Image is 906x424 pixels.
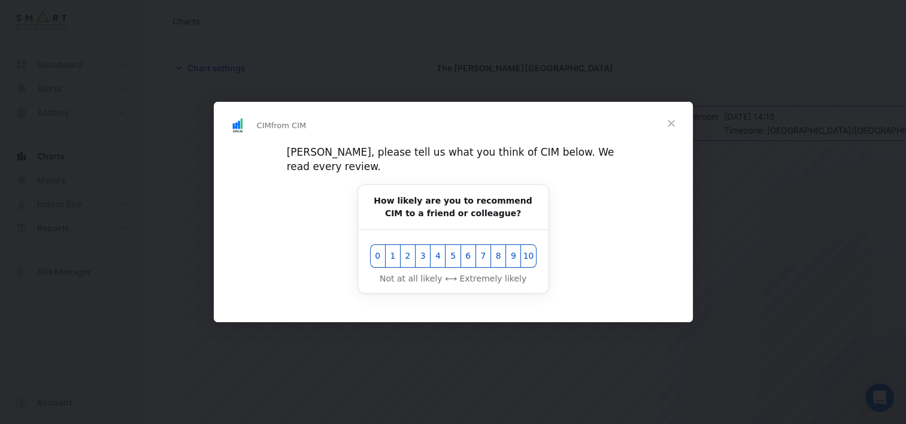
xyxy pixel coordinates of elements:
span: 4 [432,250,444,262]
button: 10 [520,244,536,268]
button: 1 [385,244,400,268]
button: 5 [445,244,460,268]
button: 8 [490,244,505,268]
span: 1 [387,250,399,262]
span: 0 [372,250,384,262]
img: Profile image for CIM [228,116,247,135]
button: 7 [475,244,490,268]
button: 6 [460,244,475,268]
span: 10 [522,250,534,262]
div: [PERSON_NAME], please tell us what you think of CIM below. We read every review. [287,146,620,174]
span: CIM [257,121,271,130]
b: How likely are you to recommend CIM to a friend or colleague? [374,196,532,218]
button: 3 [415,244,430,268]
span: 3 [417,250,429,262]
button: 2 [400,244,415,268]
button: 9 [505,244,520,268]
span: 9 [507,250,519,262]
span: 2 [402,250,414,262]
span: from CIM [271,121,307,130]
span: Close [650,102,693,145]
button: 4 [430,244,445,268]
span: 5 [447,250,459,262]
span: 6 [462,250,474,262]
span: 8 [492,250,504,262]
div: Not at all likely ⟷ Extremely likely [370,272,537,285]
span: 7 [477,250,489,262]
button: 0 [370,244,385,268]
